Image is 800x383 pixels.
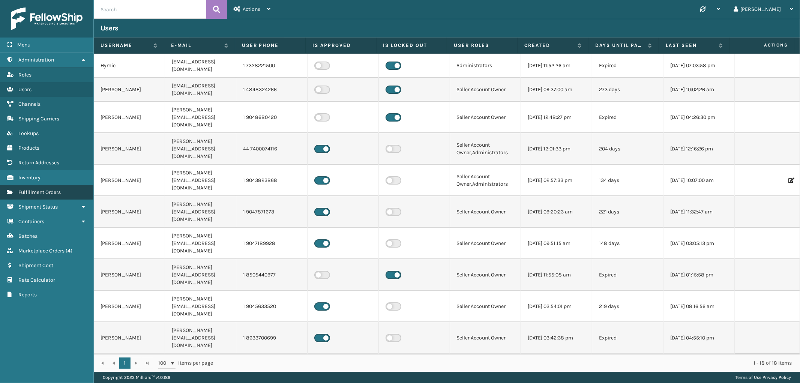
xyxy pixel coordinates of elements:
td: Seller Account Owner [450,259,521,291]
td: Expired [592,54,663,78]
td: 1 4848324266 [236,78,308,102]
label: Days until password expires [595,42,644,49]
a: 1 [119,357,131,369]
td: [PERSON_NAME][EMAIL_ADDRESS][DOMAIN_NAME] [165,165,236,196]
td: [DATE] 07:03:58 pm [663,54,735,78]
td: [DATE] 02:57:33 pm [521,165,592,196]
div: | [735,372,791,383]
span: Containers [18,218,44,225]
td: Seller Account Owner [450,291,521,322]
td: 44 7400074116 [236,133,308,165]
td: Seller Account Owner [450,228,521,259]
td: [DATE] 12:48:27 pm [521,102,592,133]
td: Seller Account Owner [450,102,521,133]
td: [PERSON_NAME][EMAIL_ADDRESS][DOMAIN_NAME] [165,228,236,259]
span: Channels [18,101,41,107]
td: [DATE] 01:15:58 pm [663,259,735,291]
td: 1 8505440977 [236,259,308,291]
td: Seller Account Owner,Administrators [450,165,521,196]
span: Shipment Status [18,204,58,210]
span: Actions [732,39,792,51]
td: 204 days [592,133,663,165]
span: Products [18,145,39,151]
label: User phone [242,42,299,49]
img: logo [11,8,83,30]
td: 148 days [592,228,663,259]
td: 273 days [592,78,663,102]
span: Administration [18,57,54,63]
td: 219 days [592,291,663,322]
span: Rate Calculator [18,277,55,283]
span: 100 [158,359,170,367]
td: 1 9043823868 [236,165,308,196]
td: [DATE] 03:05:13 pm [663,228,735,259]
td: 134 days [592,165,663,196]
td: [PERSON_NAME] [94,78,165,102]
td: Seller Account Owner [450,322,521,354]
td: [DATE] 10:07:00 am [663,165,735,196]
td: [PERSON_NAME] [94,196,165,228]
a: Privacy Policy [762,375,791,380]
span: Marketplace Orders [18,248,65,254]
label: Last Seen [666,42,715,49]
td: [DATE] 09:37:00 am [521,78,592,102]
span: Return Addresses [18,159,59,166]
span: Actions [243,6,260,12]
td: 221 days [592,196,663,228]
td: [PERSON_NAME] [94,102,165,133]
td: [DATE] 10:02:26 am [663,78,735,102]
td: [EMAIL_ADDRESS][DOMAIN_NAME] [165,54,236,78]
td: [PERSON_NAME][EMAIL_ADDRESS][DOMAIN_NAME] [165,133,236,165]
label: Is Approved [312,42,369,49]
td: [DATE] 11:52:26 am [521,54,592,78]
td: 1 7328221500 [236,54,308,78]
h3: Users [101,24,119,33]
span: Batches [18,233,38,239]
div: 1 - 18 of 18 items [224,359,792,367]
td: 1 9047189928 [236,228,308,259]
label: Is Locked Out [383,42,440,49]
td: [PERSON_NAME] [94,259,165,291]
td: [DATE] 09:20:23 am [521,196,592,228]
td: Hymie [94,54,165,78]
td: Administrators [450,54,521,78]
span: ( 4 ) [66,248,72,254]
span: Menu [17,42,30,48]
label: User Roles [454,42,510,49]
label: Username [101,42,150,49]
td: Seller Account Owner [450,196,521,228]
span: Roles [18,72,32,78]
td: [DATE] 04:55:10 pm [663,322,735,354]
span: Lookups [18,130,39,137]
td: [DATE] 12:16:26 pm [663,133,735,165]
td: 1 9047871673 [236,196,308,228]
td: 1 9045633520 [236,291,308,322]
label: E-mail [171,42,220,49]
td: Expired [592,259,663,291]
td: [DATE] 03:42:38 pm [521,322,592,354]
td: [PERSON_NAME] [94,133,165,165]
span: Reports [18,291,37,298]
td: [DATE] 09:51:15 am [521,228,592,259]
td: [PERSON_NAME][EMAIL_ADDRESS][DOMAIN_NAME] [165,102,236,133]
span: Fulfillment Orders [18,189,61,195]
td: [PERSON_NAME] [94,228,165,259]
td: [DATE] 04:26:30 pm [663,102,735,133]
td: [DATE] 11:32:47 am [663,196,735,228]
td: [PERSON_NAME] [94,322,165,354]
td: [PERSON_NAME][EMAIL_ADDRESS][DOMAIN_NAME] [165,322,236,354]
td: [PERSON_NAME] [94,165,165,196]
i: Edit [788,178,793,183]
td: [DATE] 11:55:08 am [521,259,592,291]
td: Expired [592,322,663,354]
td: [PERSON_NAME][EMAIL_ADDRESS][DOMAIN_NAME] [165,259,236,291]
td: [PERSON_NAME][EMAIL_ADDRESS][DOMAIN_NAME] [165,291,236,322]
td: [PERSON_NAME][EMAIL_ADDRESS][DOMAIN_NAME] [165,196,236,228]
td: [DATE] 12:01:33 pm [521,133,592,165]
td: Seller Account Owner,Administrators [450,133,521,165]
td: Seller Account Owner [450,78,521,102]
label: Created [524,42,573,49]
td: [EMAIL_ADDRESS][DOMAIN_NAME] [165,78,236,102]
span: Users [18,86,32,93]
span: Shipment Cost [18,262,53,269]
